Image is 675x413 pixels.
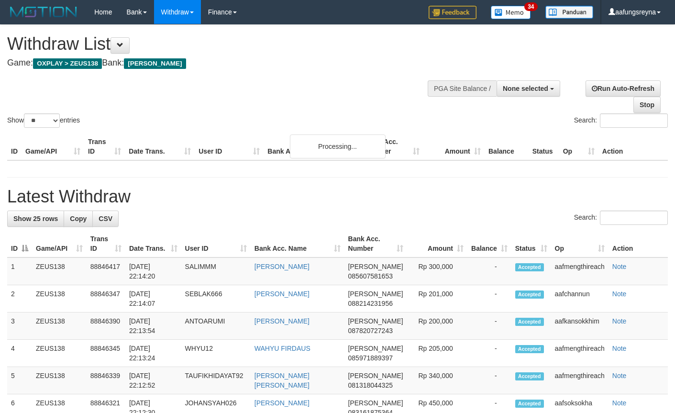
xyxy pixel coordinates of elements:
td: 5 [7,367,32,394]
td: 3 [7,313,32,340]
th: Op: activate to sort column ascending [551,230,609,257]
td: aafmengthireach [551,257,609,285]
td: Rp 200,000 [407,313,467,340]
td: - [467,340,511,367]
th: Bank Acc. Number [362,133,423,160]
td: [DATE] 22:13:54 [125,313,181,340]
span: Accepted [515,400,544,408]
label: Search: [574,211,668,225]
span: [PERSON_NAME] [124,58,186,69]
td: TAUFIKHIDAYAT92 [181,367,251,394]
th: Op [559,133,598,160]
th: Game/API [22,133,84,160]
td: aafmengthireach [551,367,609,394]
input: Search: [600,211,668,225]
th: Balance: activate to sort column ascending [467,230,511,257]
td: ZEUS138 [32,313,87,340]
th: Action [609,230,668,257]
h1: Withdraw List [7,34,441,54]
td: Rp 205,000 [407,340,467,367]
a: Stop [633,97,661,113]
select: Showentries [24,113,60,128]
td: ANTOARUMI [181,313,251,340]
a: Note [612,399,627,407]
div: Processing... [290,134,386,158]
input: Search: [600,113,668,128]
td: aafmengthireach [551,340,609,367]
a: [PERSON_NAME] [255,290,310,298]
th: User ID: activate to sort column ascending [181,230,251,257]
td: SEBLAK666 [181,285,251,313]
td: 88846345 [87,340,125,367]
a: [PERSON_NAME] [255,263,310,270]
span: [PERSON_NAME] [348,372,403,380]
td: [DATE] 22:14:20 [125,257,181,285]
span: Copy 085971889397 to clipboard [348,354,393,362]
th: Amount [423,133,485,160]
span: [PERSON_NAME] [348,345,403,352]
span: Copy 087820727243 to clipboard [348,327,393,335]
th: Bank Acc. Number: activate to sort column ascending [344,230,407,257]
td: - [467,367,511,394]
button: None selected [497,80,560,97]
td: [DATE] 22:12:52 [125,367,181,394]
img: panduan.png [545,6,593,19]
td: - [467,285,511,313]
td: [DATE] 22:14:07 [125,285,181,313]
span: Accepted [515,263,544,271]
span: [PERSON_NAME] [348,399,403,407]
td: aafchannun [551,285,609,313]
span: Accepted [515,372,544,380]
td: - [467,257,511,285]
a: CSV [92,211,119,227]
span: OXPLAY > ZEUS138 [33,58,102,69]
a: Note [612,290,627,298]
span: Copy 081318044325 to clipboard [348,381,393,389]
a: Note [612,345,627,352]
td: ZEUS138 [32,340,87,367]
td: 88846347 [87,285,125,313]
th: Balance [485,133,529,160]
th: Game/API: activate to sort column ascending [32,230,87,257]
div: PGA Site Balance / [428,80,497,97]
span: Copy [70,215,87,223]
th: Date Trans.: activate to sort column ascending [125,230,181,257]
a: Note [612,263,627,270]
td: 4 [7,340,32,367]
td: Rp 201,000 [407,285,467,313]
span: [PERSON_NAME] [348,317,403,325]
td: ZEUS138 [32,285,87,313]
td: Rp 300,000 [407,257,467,285]
a: [PERSON_NAME] [255,317,310,325]
span: 34 [524,2,537,11]
th: Trans ID: activate to sort column ascending [87,230,125,257]
img: Button%20Memo.svg [491,6,531,19]
h1: Latest Withdraw [7,187,668,206]
a: Show 25 rows [7,211,64,227]
span: [PERSON_NAME] [348,290,403,298]
td: aafkansokkhim [551,313,609,340]
th: ID: activate to sort column descending [7,230,32,257]
th: Bank Acc. Name: activate to sort column ascending [251,230,344,257]
td: 88846417 [87,257,125,285]
a: Note [612,317,627,325]
th: Date Trans. [125,133,195,160]
td: ZEUS138 [32,367,87,394]
td: 88846339 [87,367,125,394]
th: Amount: activate to sort column ascending [407,230,467,257]
th: ID [7,133,22,160]
th: Status [529,133,559,160]
span: CSV [99,215,112,223]
td: Rp 340,000 [407,367,467,394]
td: 1 [7,257,32,285]
td: ZEUS138 [32,257,87,285]
th: User ID [195,133,264,160]
a: [PERSON_NAME] [PERSON_NAME] [255,372,310,389]
img: Feedback.jpg [429,6,476,19]
a: Note [612,372,627,380]
span: None selected [503,85,548,92]
td: 2 [7,285,32,313]
img: MOTION_logo.png [7,5,80,19]
th: Bank Acc. Name [264,133,362,160]
a: Copy [64,211,93,227]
